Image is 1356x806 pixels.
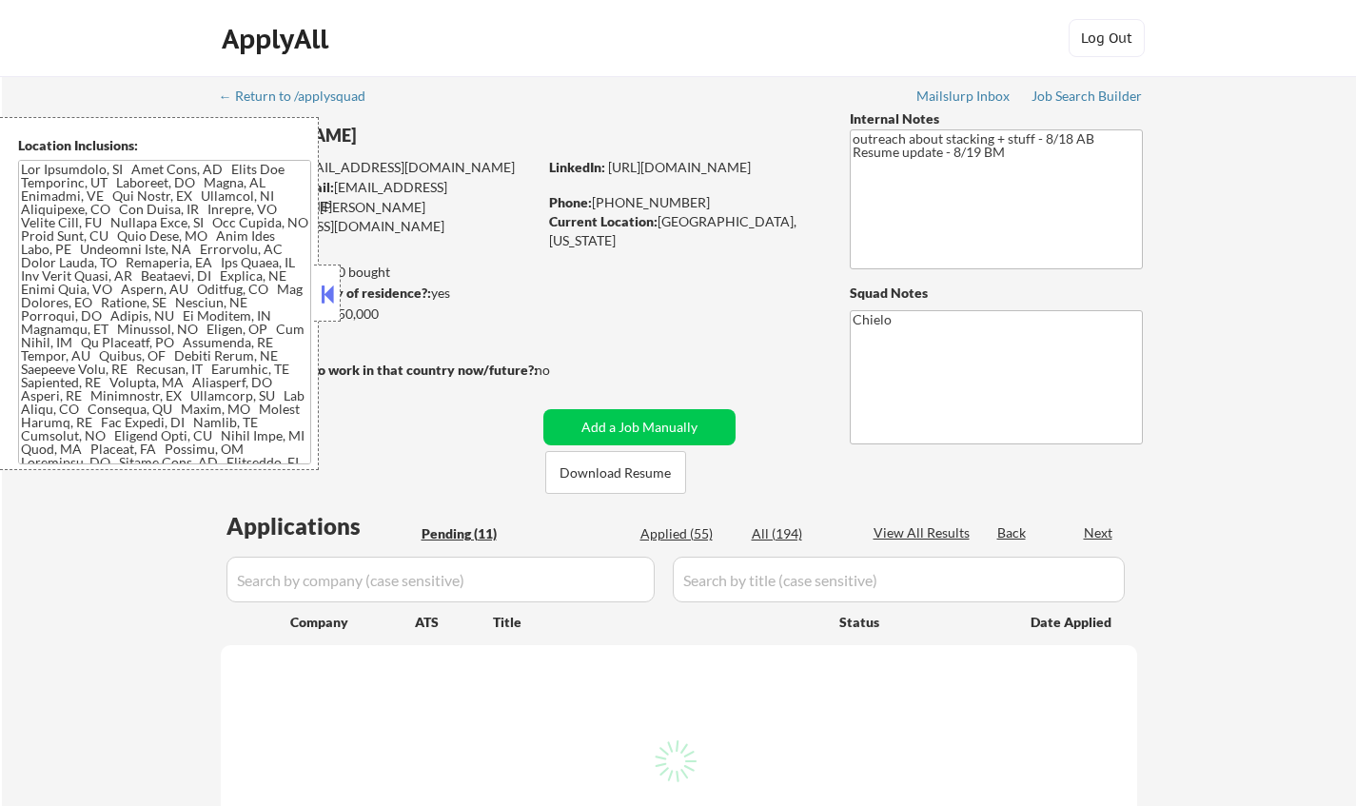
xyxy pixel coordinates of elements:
div: [EMAIL_ADDRESS][DOMAIN_NAME] [222,178,537,215]
div: Internal Notes [850,109,1143,128]
strong: Current Location: [549,213,658,229]
div: 55 sent / 200 bought [220,263,537,282]
input: Search by company (case sensitive) [226,557,655,602]
a: [URL][DOMAIN_NAME] [608,159,751,175]
div: ← Return to /applysquad [219,89,383,103]
div: no [535,361,589,380]
div: Back [997,523,1028,542]
button: Download Resume [545,451,686,494]
a: ← Return to /applysquad [219,88,383,108]
div: Applications [226,515,415,538]
div: [PERSON_NAME][EMAIL_ADDRESS][DOMAIN_NAME] [221,198,537,235]
div: All (194) [752,524,847,543]
div: ATS [415,613,493,632]
div: View All Results [874,523,975,542]
button: Log Out [1069,19,1145,57]
button: Add a Job Manually [543,409,736,445]
strong: LinkedIn: [549,159,605,175]
div: Pending (11) [422,524,517,543]
div: ApplyAll [222,23,334,55]
div: Title [493,613,821,632]
div: Squad Notes [850,284,1143,303]
div: yes [220,284,531,303]
div: Next [1084,523,1114,542]
div: $250,000 [220,305,537,324]
div: Status [839,604,1003,639]
div: [PHONE_NUMBER] [549,193,818,212]
div: [GEOGRAPHIC_DATA], [US_STATE] [549,212,818,249]
a: Mailslurp Inbox [916,88,1012,108]
div: [EMAIL_ADDRESS][DOMAIN_NAME] [222,158,537,177]
div: [PERSON_NAME] [221,124,612,147]
input: Search by title (case sensitive) [673,557,1125,602]
div: Mailslurp Inbox [916,89,1012,103]
div: Company [290,613,415,632]
a: Job Search Builder [1032,88,1143,108]
div: Applied (55) [640,524,736,543]
strong: Will need Visa to work in that country now/future?: [221,362,538,378]
strong: Phone: [549,194,592,210]
div: Date Applied [1031,613,1114,632]
div: Job Search Builder [1032,89,1143,103]
div: Location Inclusions: [18,136,311,155]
